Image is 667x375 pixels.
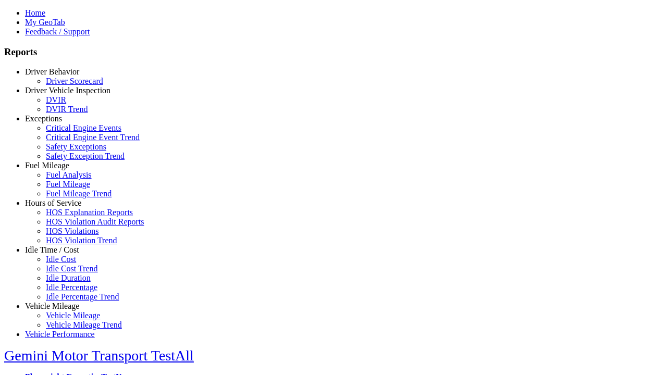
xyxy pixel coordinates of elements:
[46,227,98,235] a: HOS Violations
[46,170,92,179] a: Fuel Analysis
[46,105,88,114] a: DVIR Trend
[46,320,122,329] a: Vehicle Mileage Trend
[25,161,69,170] a: Fuel Mileage
[25,67,79,76] a: Driver Behavior
[46,189,112,198] a: Fuel Mileage Trend
[25,198,81,207] a: Hours of Service
[46,273,91,282] a: Idle Duration
[25,27,90,36] a: Feedback / Support
[46,236,117,245] a: HOS Violation Trend
[25,302,79,310] a: Vehicle Mileage
[46,142,106,151] a: Safety Exceptions
[46,123,121,132] a: Critical Engine Events
[4,347,194,364] a: Gemini Motor Transport TestAll
[46,180,90,189] a: Fuel Mileage
[46,292,119,301] a: Idle Percentage Trend
[25,86,110,95] a: Driver Vehicle Inspection
[25,8,45,17] a: Home
[46,255,76,264] a: Idle Cost
[46,95,66,104] a: DVIR
[25,245,79,254] a: Idle Time / Cost
[46,217,144,226] a: HOS Violation Audit Reports
[46,152,125,160] a: Safety Exception Trend
[4,46,663,58] h3: Reports
[46,283,97,292] a: Idle Percentage
[25,330,95,339] a: Vehicle Performance
[46,77,103,85] a: Driver Scorecard
[46,311,100,320] a: Vehicle Mileage
[46,264,98,273] a: Idle Cost Trend
[46,133,140,142] a: Critical Engine Event Trend
[46,208,133,217] a: HOS Explanation Reports
[25,114,62,123] a: Exceptions
[25,18,65,27] a: My GeoTab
